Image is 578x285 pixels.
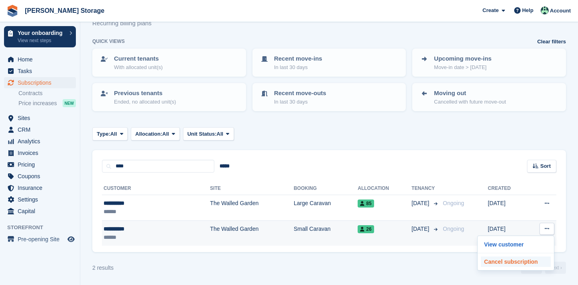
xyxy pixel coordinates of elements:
a: menu [4,54,76,65]
span: Settings [18,194,66,205]
span: Sort [540,162,551,170]
span: Allocation: [135,130,162,138]
th: Site [210,182,293,195]
span: Help [522,6,533,14]
span: Insurance [18,182,66,193]
a: Recent move-ins In last 30 days [253,49,405,76]
p: Previous tenants [114,89,176,98]
span: CRM [18,124,66,135]
span: Create [482,6,499,14]
a: Previous tenants Ended, no allocated unit(s) [93,84,245,110]
td: The Walled Garden [210,220,293,246]
span: 26 [358,225,374,233]
a: Upcoming move-ins Move-in date > [DATE] [413,49,565,76]
p: Recurring billing plans [92,19,157,28]
a: Contracts [18,90,76,97]
p: Moving out [434,89,506,98]
span: 85 [358,199,374,208]
div: 2 results [92,264,114,272]
p: Upcoming move-ins [434,54,491,63]
a: Clear filters [537,38,566,46]
span: Storefront [7,224,80,232]
a: menu [4,194,76,205]
th: Customer [102,182,210,195]
a: menu [4,182,76,193]
span: Capital [18,206,66,217]
a: Your onboarding View next steps [4,26,76,47]
span: Pre-opening Site [18,234,66,245]
img: stora-icon-8386f47178a22dfd0bd8f6a31ec36ba5ce8667c1dd55bd0f319d3a0aa187defe.svg [6,5,18,17]
p: Ended, no allocated unit(s) [114,98,176,106]
div: NEW [63,99,76,107]
img: Nicholas Pain [541,6,549,14]
th: Tenancy [411,182,440,195]
a: menu [4,234,76,245]
span: All [110,130,117,138]
a: View customer [481,239,551,250]
th: Created [488,182,527,195]
td: The Walled Garden [210,195,293,221]
a: menu [4,124,76,135]
a: Recent move-outs In last 30 days [253,84,405,110]
span: Account [550,7,571,15]
a: menu [4,77,76,88]
button: Unit Status: All [183,127,234,140]
p: Current tenants [114,54,163,63]
td: Large Caravan [294,195,358,221]
p: Your onboarding [18,30,65,36]
span: Invoices [18,147,66,159]
a: menu [4,147,76,159]
span: Home [18,54,66,65]
span: Ongoing [443,226,464,232]
span: Analytics [18,136,66,147]
a: menu [4,65,76,77]
h6: Quick views [92,38,125,45]
p: Move-in date > [DATE] [434,63,491,71]
span: Price increases [18,100,57,107]
span: Subscriptions [18,77,66,88]
a: Next [545,262,566,274]
span: Unit Status: [187,130,217,138]
button: Type: All [92,127,128,140]
a: menu [4,159,76,170]
p: With allocated unit(s) [114,63,163,71]
p: In last 30 days [274,98,326,106]
a: menu [4,171,76,182]
td: [DATE] [488,220,527,246]
p: In last 30 days [274,63,322,71]
a: Current tenants With allocated unit(s) [93,49,245,76]
a: Price increases NEW [18,99,76,108]
span: Type: [97,130,110,138]
p: Cancelled with future move-out [434,98,506,106]
th: Allocation [358,182,411,195]
a: [PERSON_NAME] Storage [22,4,108,17]
span: [DATE] [411,199,431,208]
span: Pricing [18,159,66,170]
td: [DATE] [488,195,527,221]
span: All [162,130,169,138]
a: menu [4,206,76,217]
span: Ongoing [443,200,464,206]
span: Tasks [18,65,66,77]
p: Cancel subscription [481,256,551,267]
th: Booking [294,182,358,195]
a: Preview store [66,234,76,244]
span: Coupons [18,171,66,182]
p: Recent move-outs [274,89,326,98]
span: Sites [18,112,66,124]
span: [DATE] [411,225,431,233]
a: menu [4,136,76,147]
td: Small Caravan [294,220,358,246]
a: Moving out Cancelled with future move-out [413,84,565,110]
p: View next steps [18,37,65,44]
a: menu [4,112,76,124]
span: All [217,130,224,138]
p: Recent move-ins [274,54,322,63]
button: Allocation: All [131,127,180,140]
